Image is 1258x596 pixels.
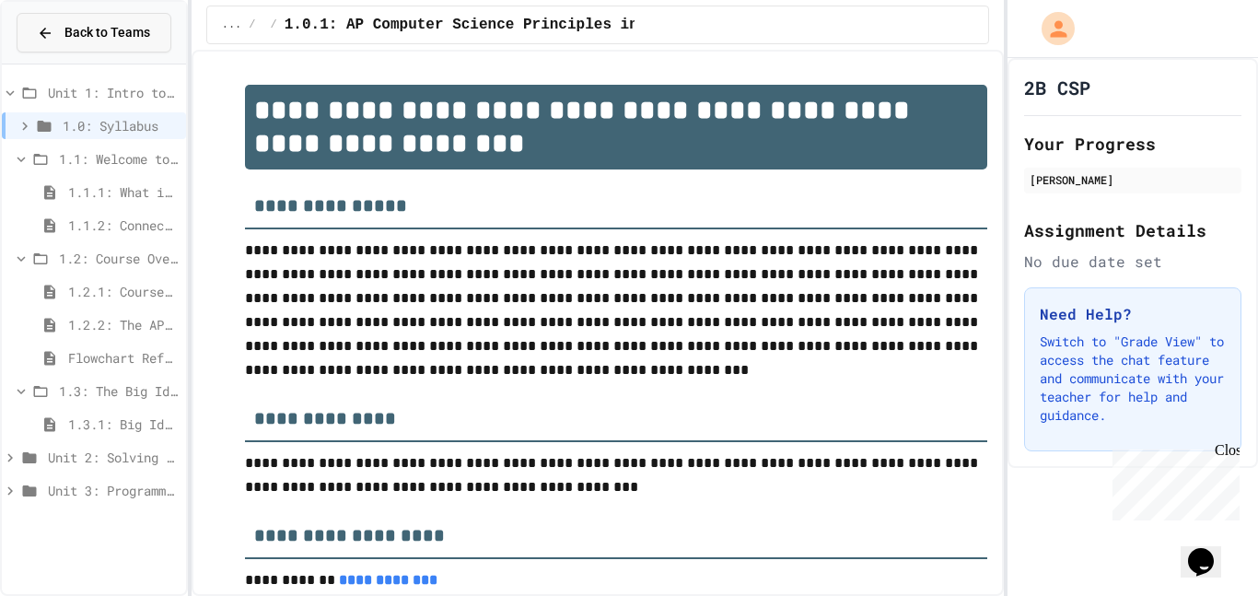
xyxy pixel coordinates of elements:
[1040,303,1226,325] h3: Need Help?
[68,216,179,235] span: 1.1.2: Connect with Your World
[59,381,179,401] span: 1.3: The Big Ideas
[1024,131,1241,157] h2: Your Progress
[1024,251,1241,273] div: No due date set
[48,481,179,500] span: Unit 3: Programming with Python
[68,182,179,202] span: 1.1.1: What is Computer Science?
[64,23,150,42] span: Back to Teams
[63,116,179,135] span: 1.0: Syllabus
[1105,442,1240,520] iframe: chat widget
[222,18,242,32] span: ...
[249,18,255,32] span: /
[1030,171,1236,188] div: [PERSON_NAME]
[48,448,179,467] span: Unit 2: Solving Problems in Computer Science
[1040,333,1226,425] p: Switch to "Grade View" to access the chat feature and communicate with your teacher for help and ...
[68,282,179,301] span: 1.2.1: Course Overview
[1181,522,1240,578] iframe: chat widget
[68,415,179,434] span: 1.3.1: Big Idea 1 - Creative Development
[1024,75,1090,100] h1: 2B CSP
[68,315,179,334] span: 1.2.2: The AP Exam
[1024,217,1241,243] h2: Assignment Details
[48,83,179,102] span: Unit 1: Intro to Computer Science
[271,18,277,32] span: /
[7,7,127,117] div: Chat with us now!Close
[68,348,179,368] span: Flowchart Reflection
[59,249,179,268] span: 1.2: Course Overview and the AP Exam
[59,149,179,169] span: 1.1: Welcome to Computer Science
[285,14,842,36] span: 1.0.1: AP Computer Science Principles in Python Course Syllabus
[1022,7,1079,50] div: My Account
[17,13,171,53] button: Back to Teams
